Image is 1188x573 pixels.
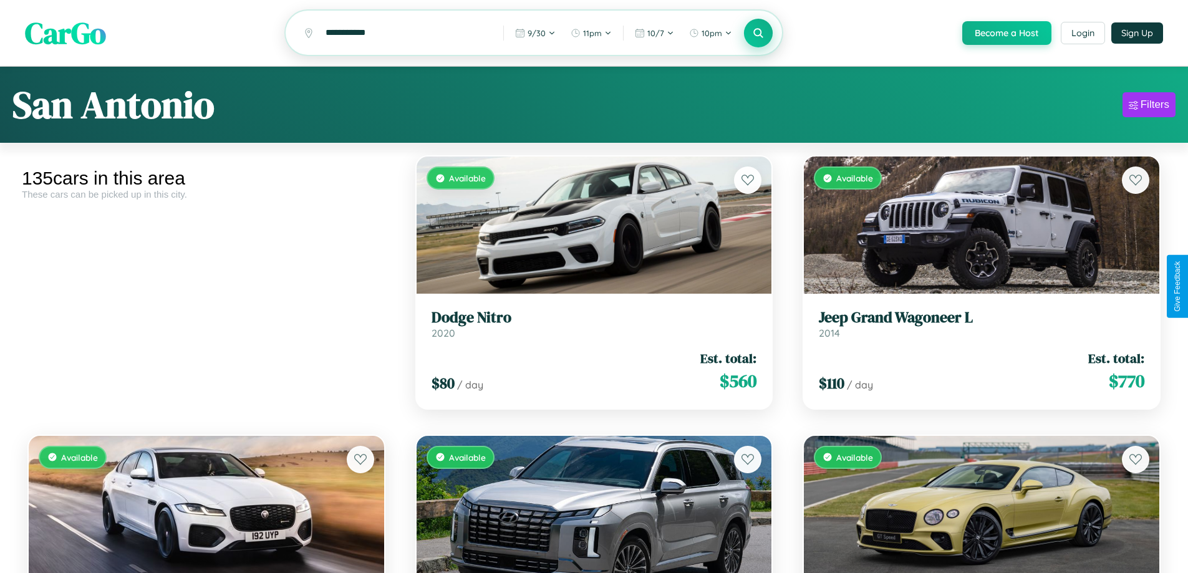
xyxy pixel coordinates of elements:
span: Est. total: [700,349,756,367]
span: $ 770 [1109,368,1144,393]
div: 135 cars in this area [22,168,391,189]
span: Est. total: [1088,349,1144,367]
span: / day [847,378,873,391]
span: / day [457,378,483,391]
span: Available [449,173,486,183]
span: Available [836,173,873,183]
span: 10 / 7 [647,28,664,38]
span: 2020 [432,327,455,339]
span: 10pm [702,28,722,38]
span: 11pm [583,28,602,38]
span: 2014 [819,327,840,339]
h3: Dodge Nitro [432,309,757,327]
span: Available [836,452,873,463]
button: 10/7 [629,23,680,43]
span: $ 80 [432,373,455,393]
a: Dodge Nitro2020 [432,309,757,339]
button: Filters [1123,92,1176,117]
button: Become a Host [962,21,1051,45]
button: Login [1061,22,1105,44]
button: 11pm [564,23,618,43]
button: 9/30 [509,23,562,43]
h3: Jeep Grand Wagoneer L [819,309,1144,327]
div: Give Feedback [1173,261,1182,312]
span: $ 560 [720,368,756,393]
span: CarGo [25,12,106,54]
button: Sign Up [1111,22,1163,44]
span: 9 / 30 [528,28,546,38]
div: These cars can be picked up in this city. [22,189,391,200]
span: Available [61,452,98,463]
span: $ 110 [819,373,844,393]
h1: San Antonio [12,79,215,130]
span: Available [449,452,486,463]
a: Jeep Grand Wagoneer L2014 [819,309,1144,339]
button: 10pm [683,23,738,43]
div: Filters [1141,99,1169,111]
